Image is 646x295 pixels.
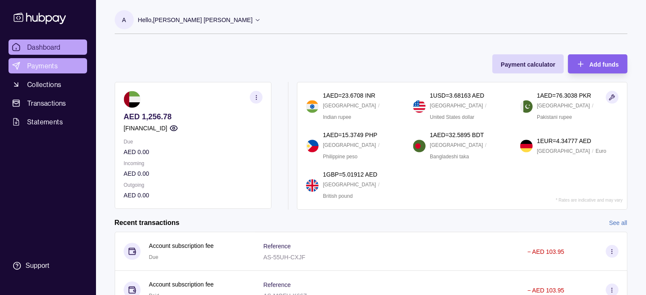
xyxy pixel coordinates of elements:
[263,281,291,288] p: Reference
[568,54,627,73] button: Add funds
[527,287,564,294] p: − AED 103.95
[8,39,87,55] a: Dashboard
[124,147,262,157] p: AED 0.00
[520,140,533,152] img: de
[589,61,618,68] span: Add funds
[149,280,214,289] p: Account subscription fee
[378,180,379,189] p: /
[413,100,426,113] img: us
[323,130,377,140] p: 1 AED = 15.3749 PHP
[378,140,379,150] p: /
[263,254,305,261] p: AS-55UH-CXJF
[25,261,49,270] div: Support
[430,130,484,140] p: 1 AED = 32.5895 BDT
[609,218,627,228] a: See all
[485,140,486,150] p: /
[122,15,126,25] p: A
[492,54,564,73] button: Payment calculator
[323,152,357,161] p: Philippine peso
[323,112,351,122] p: Indian rupee
[592,146,593,156] p: /
[149,254,158,260] span: Due
[323,101,376,110] p: [GEOGRAPHIC_DATA]
[430,112,474,122] p: United States dollar
[8,114,87,129] a: Statements
[124,180,262,190] p: Outgoing
[27,42,61,52] span: Dashboard
[323,170,377,179] p: 1 GBP = 5.01912 AED
[138,15,253,25] p: Hello, [PERSON_NAME] [PERSON_NAME]
[263,243,291,250] p: Reference
[527,248,564,255] p: − AED 103.95
[537,112,572,122] p: Pakistani rupee
[306,100,319,113] img: in
[520,100,533,113] img: pk
[306,140,319,152] img: ph
[124,159,262,168] p: Incoming
[323,180,376,189] p: [GEOGRAPHIC_DATA]
[27,117,63,127] span: Statements
[27,79,61,90] span: Collections
[430,101,483,110] p: [GEOGRAPHIC_DATA]
[27,98,66,108] span: Transactions
[430,140,483,150] p: [GEOGRAPHIC_DATA]
[124,191,262,200] p: AED 0.00
[430,152,469,161] p: Bangladeshi taka
[8,58,87,73] a: Payments
[430,91,484,100] p: 1 USD = 3.68163 AED
[27,61,58,71] span: Payments
[501,61,555,68] span: Payment calculator
[115,218,180,228] h2: Recent transactions
[124,137,262,146] p: Due
[413,140,426,152] img: bd
[485,101,486,110] p: /
[323,91,375,100] p: 1 AED = 23.6708 INR
[8,96,87,111] a: Transactions
[556,198,622,202] p: * Rates are indicative and may vary
[149,241,214,250] p: Account subscription fee
[306,179,319,192] img: gb
[323,140,376,150] p: [GEOGRAPHIC_DATA]
[378,101,379,110] p: /
[537,91,591,100] p: 1 AED = 76.3038 PKR
[537,101,590,110] p: [GEOGRAPHIC_DATA]
[592,101,593,110] p: /
[124,112,262,121] p: AED 1,256.78
[323,191,353,201] p: British pound
[537,136,591,146] p: 1 EUR = 4.34777 AED
[8,257,87,275] a: Support
[124,91,141,108] img: ae
[595,146,606,156] p: Euro
[124,124,167,133] p: [FINANCIAL_ID]
[8,77,87,92] a: Collections
[124,169,262,178] p: AED 0.00
[537,146,590,156] p: [GEOGRAPHIC_DATA]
